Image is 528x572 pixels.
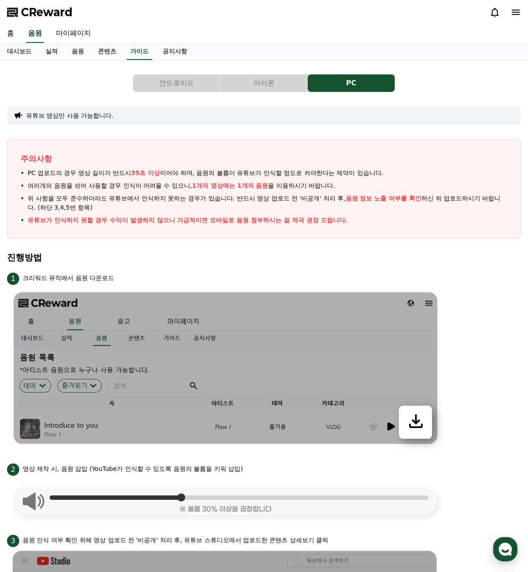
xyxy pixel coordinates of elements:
p: 영상 제작 시, 음원 삽입 (YouTube가 인식할 수 있도록 음원의 볼륨을 키워 삽입) [23,464,243,474]
span: 2 [7,463,19,476]
h4: 진행방법 [7,253,521,262]
button: 아이폰 [220,74,307,92]
p: 음원 인식 여부 확인 위해 영상 업로드 전 '비공개' 처리 후, 유튜브 스튜디오에서 업로드한 콘텐츠 상세보기 클릭 [23,536,328,545]
img: 2.png [7,476,444,523]
p: 주의사항 [21,153,507,165]
a: 마이페이지 [49,25,98,43]
a: 음원 [26,25,44,43]
a: 가이드 [127,43,152,60]
button: 유튜브 영상만 사용 가능합니다. [26,111,114,120]
img: 1.png [7,285,444,451]
p: 유튜브가 인식하지 못할 경우 수익이 발생하지 않으니 가급적이면 모바일로 음원 첨부하시는 걸 적극 권장 드립니다. [28,216,347,225]
span: 여러개의 음원을 섞어 사용할 경우 인식이 어려울 수 있으니, 을 이용하시기 바랍니다. [28,181,335,190]
span: CReward [21,5,73,19]
span: PC 업로드의 경우 영상 길이가 반드시 이어야 하며, 음원의 볼륨이 유튜브가 인식할 정도로 커야한다는 제약이 있습니다. [28,168,383,178]
span: 3 [7,535,19,547]
span: 위 사항을 모두 준수하더라도 유튜브에서 인식하지 못하는 경우가 있습니다. 반드시 영상 업로드 전 '비공개' 처리 후, 하신 뒤 업로드하시기 바랍니다. (하단 3,4,5번 항목) [28,194,507,212]
span: 35초 이상 [131,169,160,176]
span: 1 [7,273,19,285]
button: PC [308,74,395,92]
a: CReward [7,5,73,19]
button: 안드로이드 [133,74,220,92]
a: 콘텐츠 [91,43,123,60]
span: 음원 정보 노출 여부를 확인 [346,195,422,202]
a: 음원 [65,43,91,60]
span: 1개의 영상에는 1개의 음원 [192,182,268,189]
a: 실적 [38,43,65,60]
a: 아이폰 [220,74,308,92]
p: 크리워드 뮤직에서 음원 다운로드 [23,274,114,283]
a: 공지사항 [156,43,194,60]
